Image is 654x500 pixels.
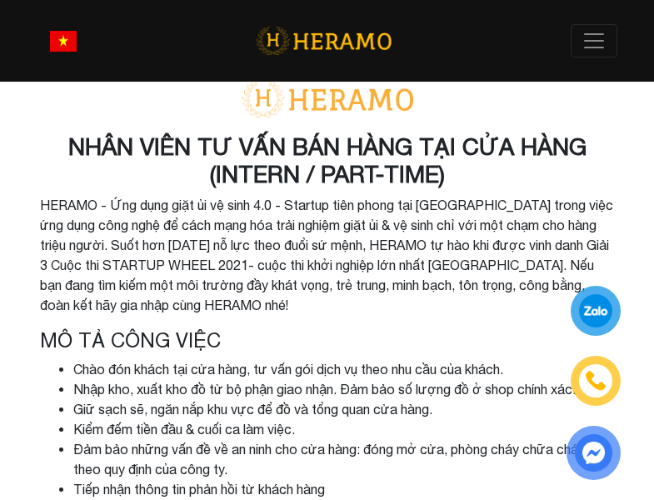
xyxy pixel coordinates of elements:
li: Kiểm đếm tiền đầu & cuối ca làm việc. [73,419,615,439]
img: phone-icon [585,370,607,392]
li: Tiếp nhận thông tin phản hồi từ khách hàng [73,479,615,499]
li: Nhập kho, xuất kho đồ từ bộ phận giao nhận. Đảm bảo số lượng đồ ở shop chính xác. [73,379,615,399]
li: Đảm bảo những vấn đề về an ninh cho cửa hàng: đóng mở cửa, phòng cháy chữa cháy,... theo quy định... [73,439,615,479]
a: phone-icon [572,357,619,404]
p: HERAMO - Ứng dụng giặt ủi vệ sinh 4.0 - Startup tiên phong tại [GEOGRAPHIC_DATA] trong việc ứng d... [40,195,615,315]
img: logo [256,24,392,58]
li: Giữ sạch sẽ, ngăn nắp khu vực để đồ và tổng quan cửa hàng. [73,399,615,419]
li: Chào đón khách tại cửa hàng, tư vấn gói dịch vụ theo nhu cầu của khách. [73,359,615,379]
h4: Mô tả công việc [40,328,615,352]
h3: NHÂN VIÊN TƯ VẤN BÁN HÀNG TẠI CỬA HÀNG (INTERN / PART-TIME) [40,132,615,188]
img: vn-flag.png [50,31,77,52]
img: logo-with-text.png [236,79,419,119]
